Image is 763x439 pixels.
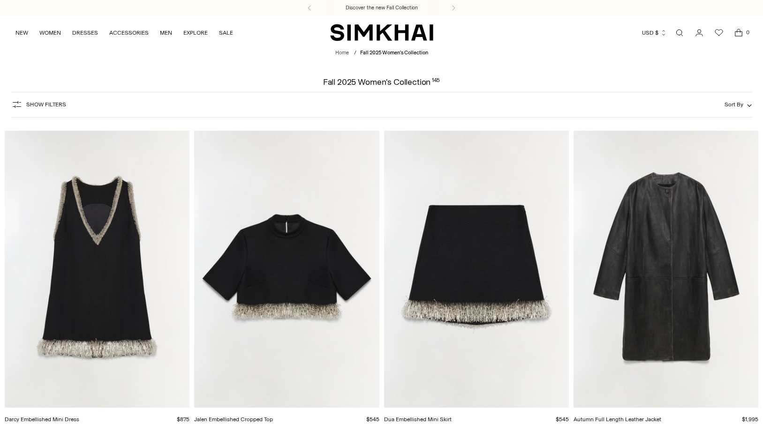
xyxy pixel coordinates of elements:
a: Darcy Embellished Mini Dress [5,416,79,423]
span: Sort By [725,101,743,108]
a: Home [335,50,349,56]
a: MEN [160,22,172,43]
span: Show Filters [26,101,66,108]
a: WOMEN [39,22,61,43]
span: $545 [366,416,379,423]
a: Jalen Embellished Cropped Top [194,416,273,423]
a: Autumn Full Length Leather Jacket [574,416,661,423]
span: $545 [556,416,569,423]
span: 0 [743,28,752,37]
a: Discover the new Fall Collection [346,4,418,12]
a: Dua Embellished Mini Skirt [384,416,452,423]
a: Go to the account page [690,23,709,42]
a: ACCESSORIES [109,22,149,43]
a: Open search modal [670,23,689,42]
span: $1,995 [742,416,758,423]
a: Wishlist [710,23,728,42]
h1: Fall 2025 Women's Collection [323,78,440,86]
a: SIMKHAI [330,23,433,42]
a: EXPLORE [183,22,208,43]
span: $875 [177,416,189,423]
a: NEW [15,22,28,43]
button: USD $ [642,22,667,43]
a: DRESSES [72,22,98,43]
a: Open cart modal [729,23,748,42]
a: Dua Embellished Mini Skirt [384,131,569,408]
a: Jalen Embellished Cropped Top [194,131,379,408]
a: SALE [219,22,233,43]
nav: breadcrumbs [335,49,428,57]
button: Sort By [725,99,752,110]
div: 145 [432,78,440,86]
span: Fall 2025 Women's Collection [360,50,428,56]
button: Show Filters [11,97,66,112]
div: / [354,49,356,57]
a: Autumn Full Length Leather Jacket [574,131,758,408]
a: Darcy Embellished Mini Dress [5,131,189,408]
